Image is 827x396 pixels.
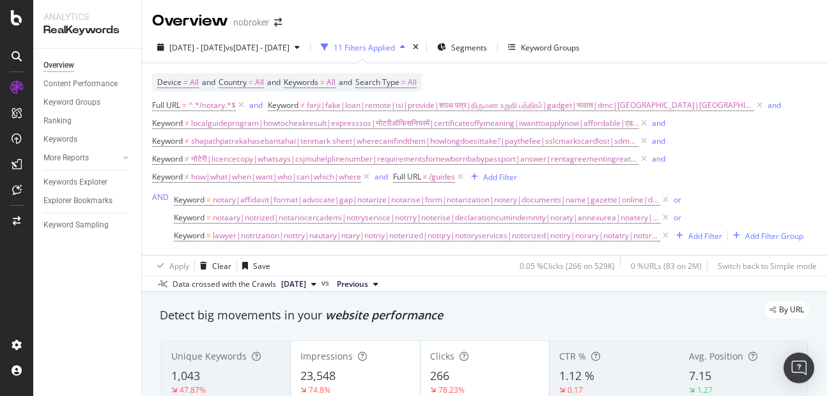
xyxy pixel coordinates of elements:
[745,231,803,241] div: Add Filter Group
[174,230,205,241] span: Keyword
[375,171,388,182] div: and
[432,37,492,57] button: Segments
[268,100,298,110] span: Keyword
[43,96,100,109] div: Keyword Groups
[185,171,189,182] span: ≠
[152,10,228,32] div: Overview
[401,77,406,88] span: =
[300,350,353,362] span: Impressions
[652,153,665,164] div: and
[321,277,332,289] span: vs
[438,385,465,395] div: 78.23%
[43,176,107,189] div: Keywords Explorer
[43,114,132,128] a: Ranking
[152,100,180,110] span: Full URL
[152,118,183,128] span: Keyword
[43,77,118,91] div: Content Performance
[185,135,189,146] span: ≠
[185,153,189,164] span: ≠
[174,194,205,205] span: Keyword
[191,150,638,168] span: नोटेरी|licencecopy|whatsays|csjmuhelplinenumber|requirementsfornewbornbabypassport|answer|rentagr...
[237,255,270,276] button: Save
[337,278,368,290] span: Previous
[43,114,72,128] div: Ranking
[520,261,615,271] div: 0.05 % Clicks ( 266 on 529K )
[728,228,803,243] button: Add Filter Group
[213,209,660,227] span: notaary|notrized|notariocercademi|notryservice|notrry|noterise|declarationcumindemnity|noraty|ann...
[43,133,132,146] a: Keywords
[169,261,189,271] div: Apply
[408,73,417,91] span: All
[249,99,263,111] button: and
[191,114,638,132] span: localguideprogram|howtocheakresult|expresssos|नोटरीऑफिसनियरमें|certificateoffymeaning|iwanttoappl...
[219,77,247,88] span: Country
[43,194,132,208] a: Explorer Bookmarks
[185,118,189,128] span: ≠
[674,211,681,224] button: or
[233,16,269,29] div: nobroker
[43,96,132,109] a: Keyword Groups
[180,385,206,395] div: 47.87%
[43,176,132,189] a: Keywords Explorer
[652,135,665,146] div: and
[206,230,211,241] span: =
[779,306,804,314] span: By URL
[182,100,187,110] span: =
[423,171,428,182] span: ≠
[43,194,112,208] div: Explorer Bookmarks
[300,368,336,383] span: 23,548
[191,132,638,150] span: shapathpatrakahasebantahai|tenmark sheet|wherecanifindthem|howlongdoesittake?|paythefee|sslcmarks...
[503,37,585,57] button: Keyword Groups
[249,100,263,110] div: and
[190,73,199,91] span: All
[226,42,290,53] span: vs [DATE] - [DATE]
[43,151,89,165] div: More Reports
[451,42,487,53] span: Segments
[213,191,660,209] span: notary|affidavit|format|advocate|gap|notarize|notarise|form|notarization|notery|documents|name|ga...
[183,77,188,88] span: =
[674,194,681,206] button: or
[768,99,781,111] button: and
[174,212,205,223] span: Keyword
[43,218,109,232] div: Keyword Sampling
[631,261,702,271] div: 0 % URLs ( 83 on 2M )
[671,228,722,243] button: Add Filter
[689,368,711,383] span: 7.15
[43,59,132,72] a: Overview
[697,385,713,395] div: 1.27
[429,168,455,186] span: /guides
[276,277,321,292] button: [DATE]
[43,23,131,38] div: RealKeywords
[43,218,132,232] a: Keyword Sampling
[309,385,330,395] div: 74.8%
[191,168,361,186] span: how|what|when|want|who|can|which|where
[674,212,681,223] div: or
[652,118,665,128] div: and
[713,255,817,276] button: Switch back to Simple mode
[43,77,132,91] a: Content Performance
[430,350,454,362] span: Clicks
[430,368,449,383] span: 266
[206,212,211,223] span: =
[213,227,660,245] span: lawyer|notrization|nottry|nautary|ntary|notriy|noterized|notqry|notoryservices|notorized|notiry|n...
[281,278,306,290] span: 2025 Sep. 1st
[195,255,231,276] button: Clear
[152,171,183,182] span: Keyword
[559,350,586,362] span: CTR %
[355,77,399,88] span: Search Type
[152,191,169,203] button: AND
[206,194,211,205] span: =
[332,277,383,292] button: Previous
[255,73,264,91] span: All
[393,171,421,182] span: Full URL
[152,192,169,202] div: AND
[652,135,665,147] button: and
[274,18,282,27] div: arrow-right-arrow-left
[410,41,421,54] div: times
[320,77,325,88] span: =
[43,10,131,23] div: Analytics
[674,194,681,205] div: or
[316,37,410,57] button: 11 Filters Applied
[300,100,305,110] span: ≠
[253,261,270,271] div: Save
